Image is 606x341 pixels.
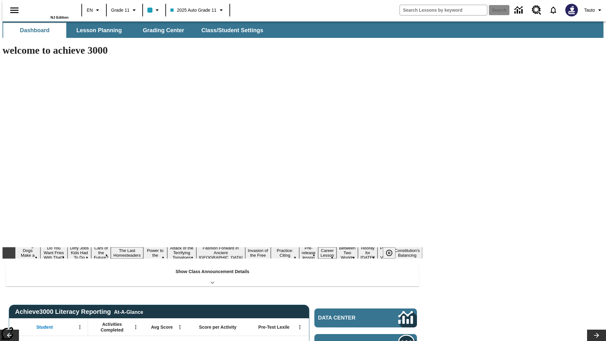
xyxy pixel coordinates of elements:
p: Show Class Announcement Details [175,268,249,275]
a: Home [27,3,68,15]
a: Resource Center, Will open in new tab [528,2,545,19]
div: SubNavbar [3,21,603,38]
span: Student [36,324,53,330]
button: Open Menu [75,322,85,332]
a: Data Center [511,2,528,19]
button: Class color is light blue. Change class color [145,4,163,16]
span: 2025 Auto Grade 11 [170,7,216,14]
button: Grading Center [132,23,195,38]
button: Slide 7 Attack of the Terrifying Tomatoes [167,245,196,261]
button: Pause [383,247,395,259]
button: Slide 11 Pre-release lesson [299,245,318,261]
h1: welcome to achieve 3000 [3,45,422,56]
button: Slide 2 Do You Want Fries With That? [40,245,68,261]
span: NJ Edition [50,15,68,19]
button: Lesson carousel, Next [587,330,606,341]
button: Select a new avatar [561,2,582,18]
button: Class: 2025 Auto Grade 11, Select your class [168,4,227,16]
button: Lesson Planning [68,23,131,38]
button: Slide 16 The Constitution's Balancing Act [392,242,422,263]
span: Pre-Test Lexile [258,324,290,330]
span: EN [87,7,93,14]
button: Slide 12 Career Lesson [318,247,337,259]
button: Slide 10 Mixed Practice: Citing Evidence [271,242,299,263]
button: Language: EN, Select a language [84,4,104,16]
button: Class/Student Settings [196,23,268,38]
div: SubNavbar [3,23,269,38]
div: Show Class Announcement Details [6,265,419,286]
button: Slide 15 Point of View [377,245,392,261]
span: Activities Completed [91,321,133,333]
div: Home [27,2,68,19]
button: Slide 13 Between Two Worlds [336,245,358,261]
button: Slide 5 The Last Homesteaders [111,247,143,259]
button: Dashboard [3,23,66,38]
button: Slide 6 Solar Power to the People [143,242,167,263]
img: Avatar [565,4,578,16]
span: Score per Activity [199,324,237,330]
button: Slide 3 Dirty Jobs Kids Had To Do [68,245,92,261]
button: Slide 1 Diving Dogs Make a Splash [15,242,40,263]
div: At-A-Glance [114,308,143,315]
button: Slide 4 Cars of the Future? [91,245,111,261]
button: Slide 14 Hooray for Constitution Day! [358,245,377,261]
a: Notifications [545,2,561,18]
button: Open Menu [175,322,185,332]
button: Open side menu [5,1,24,20]
div: Pause [383,247,402,259]
span: Tauto [584,7,595,14]
button: Slide 8 Fashion Forward in Ancient Rome [196,245,245,261]
button: Grade: Grade 11, Select a grade [109,4,140,16]
span: Grade 11 [111,7,129,14]
span: Achieve3000 Literacy Reporting [15,308,143,315]
button: Slide 9 The Invasion of the Free CD [245,242,271,263]
span: Data Center [318,315,377,321]
span: Avg Score [151,324,173,330]
button: Open Menu [131,322,140,332]
a: Data Center [314,308,417,327]
button: Open Menu [295,322,305,332]
input: search field [400,5,487,15]
button: Profile/Settings [582,4,606,16]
